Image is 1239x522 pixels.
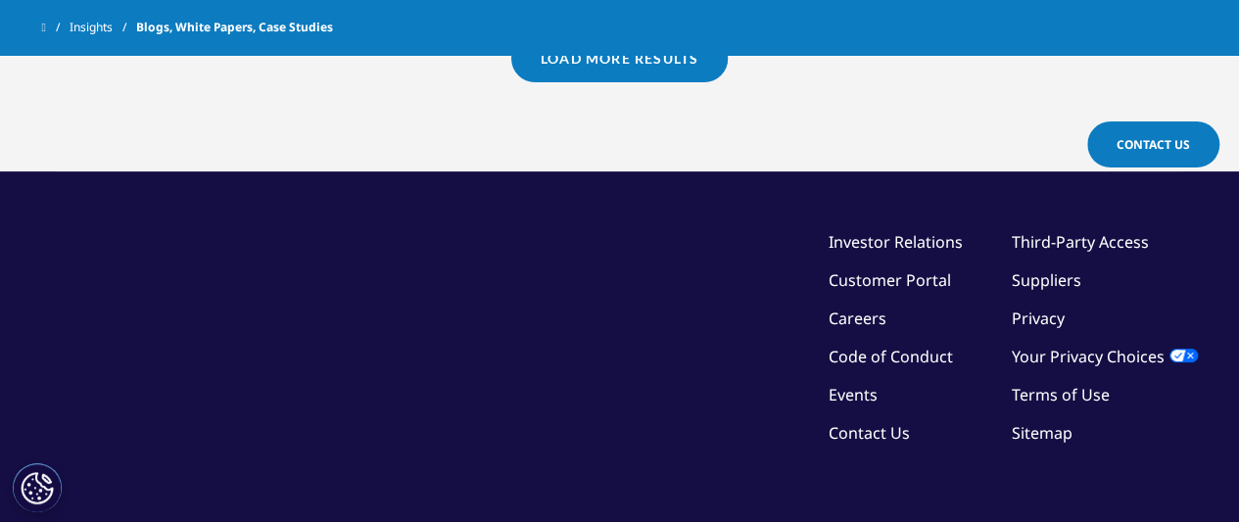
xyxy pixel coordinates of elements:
[1012,384,1110,405] a: Terms of Use
[829,346,953,367] a: Code of Conduct
[13,463,62,512] button: Cookies Settings
[829,308,886,329] a: Careers
[1012,269,1081,291] a: Suppliers
[511,34,728,82] a: Load More Results
[1012,346,1198,367] a: Your Privacy Choices
[829,384,878,405] a: Events
[829,231,963,253] a: Investor Relations
[1012,231,1149,253] a: Third-Party Access
[70,10,136,45] a: Insights
[1012,422,1072,444] a: Sitemap
[1117,136,1190,153] span: Contact Us
[136,10,333,45] span: Blogs, White Papers, Case Studies
[829,269,951,291] a: Customer Portal
[829,422,910,444] a: Contact Us
[1087,121,1219,167] a: Contact Us
[1012,308,1065,329] a: Privacy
